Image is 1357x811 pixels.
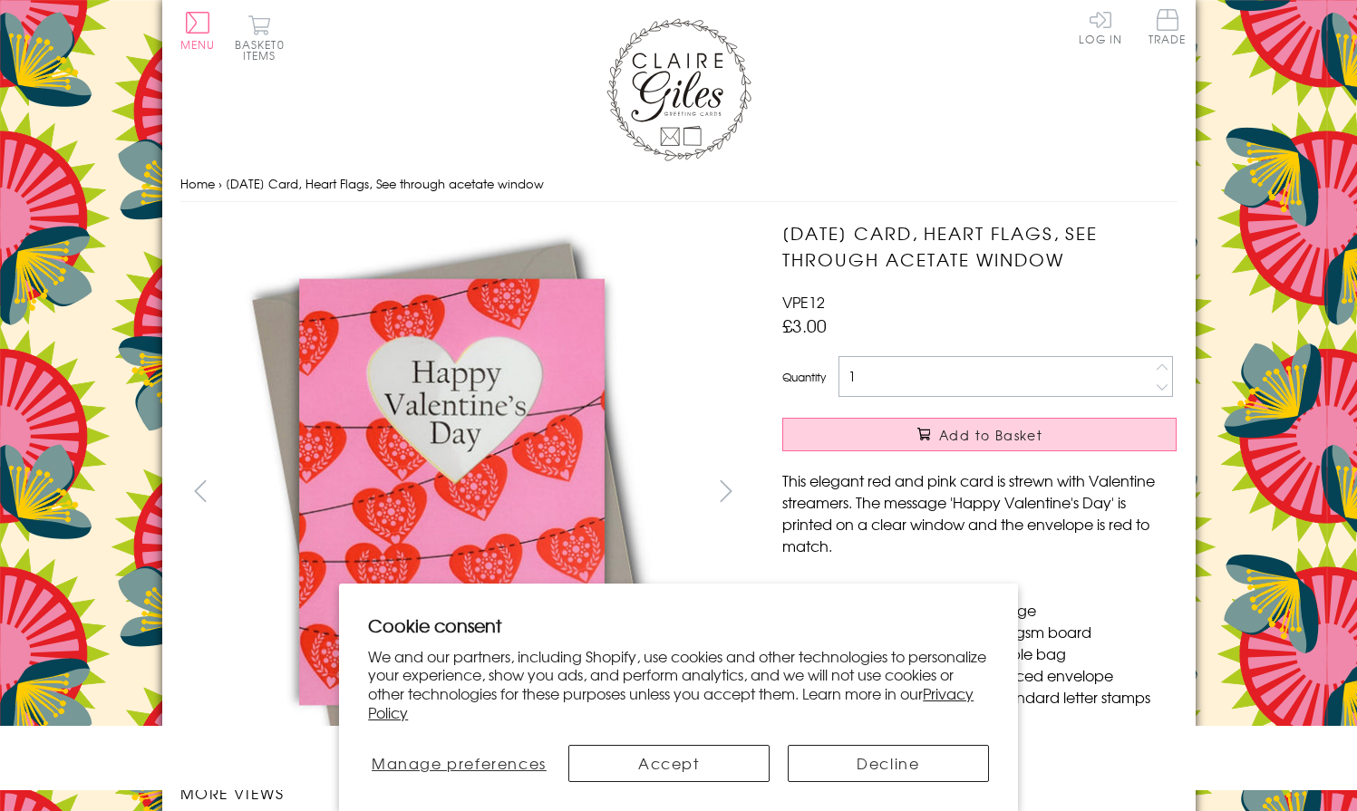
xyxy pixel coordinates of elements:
[368,745,549,782] button: Manage preferences
[1149,9,1187,44] span: Trade
[218,175,222,192] span: ›
[368,613,989,638] h2: Cookie consent
[606,18,751,161] img: Claire Giles Greetings Cards
[1149,9,1187,48] a: Trade
[782,313,827,338] span: £3.00
[939,426,1042,444] span: Add to Basket
[368,682,974,723] a: Privacy Policy
[705,470,746,511] button: next
[800,577,1177,599] li: Dimensions: 160mm x 120mm
[235,14,285,61] button: Basket0 items
[746,220,1290,764] img: Valentine's Day Card, Heart Flags, See through acetate window
[180,36,216,53] span: Menu
[180,175,215,192] a: Home
[372,752,547,774] span: Manage preferences
[568,745,770,782] button: Accept
[782,469,1177,556] p: This elegant red and pink card is strewn with Valentine streamers. The message 'Happy Valentine's...
[180,782,747,804] h3: More views
[180,470,221,511] button: prev
[782,418,1177,451] button: Add to Basket
[226,175,544,192] span: [DATE] Card, Heart Flags, See through acetate window
[782,369,826,385] label: Quantity
[788,745,989,782] button: Decline
[368,647,989,722] p: We and our partners, including Shopify, use cookies and other technologies to personalize your ex...
[782,220,1177,273] h1: [DATE] Card, Heart Flags, See through acetate window
[179,220,723,764] img: Valentine's Day Card, Heart Flags, See through acetate window
[180,166,1178,203] nav: breadcrumbs
[782,291,825,313] span: VPE12
[1079,9,1122,44] a: Log In
[180,12,216,50] button: Menu
[243,36,285,63] span: 0 items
